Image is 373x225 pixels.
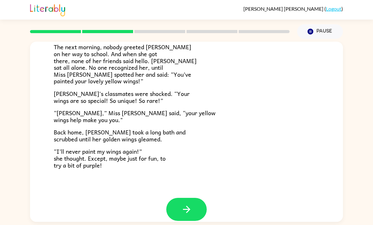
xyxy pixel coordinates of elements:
div: ( ) [243,6,343,12]
span: “[PERSON_NAME],” Miss [PERSON_NAME] said, “your yellow wings help make you you." [54,108,216,124]
span: “I’ll never paint my wings again!” she thought. Except, maybe just for fun, to try a bit of purple! [54,147,166,169]
span: The next morning, nobody greeted [PERSON_NAME] on her way to school. And when she got there, none... [54,42,197,86]
span: [PERSON_NAME] [PERSON_NAME] [243,6,324,12]
a: Logout [326,6,341,12]
span: [PERSON_NAME]'s classmates were shocked. “Your wings are so special! So unique! So rare!” [54,89,190,105]
img: Literably [30,3,65,16]
span: Back home, [PERSON_NAME] took a long bath and scrubbed until her golden wings gleamed. [54,127,186,144]
button: Pause [297,24,343,39]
